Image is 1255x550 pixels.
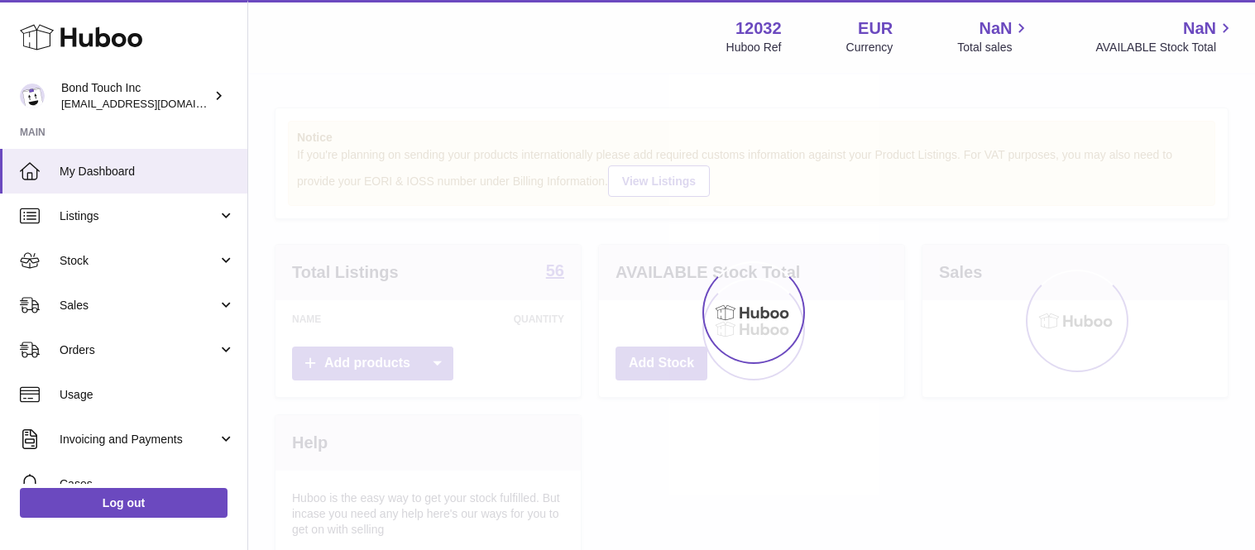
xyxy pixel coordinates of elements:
span: Stock [60,253,218,269]
span: [EMAIL_ADDRESS][DOMAIN_NAME] [61,97,243,110]
div: Huboo Ref [726,40,782,55]
span: NaN [1183,17,1216,40]
span: AVAILABLE Stock Total [1095,40,1235,55]
span: Invoicing and Payments [60,432,218,447]
span: My Dashboard [60,164,235,179]
span: Sales [60,298,218,313]
span: Total sales [957,40,1031,55]
span: Cases [60,476,235,492]
strong: EUR [858,17,893,40]
span: NaN [979,17,1012,40]
img: internalAdmin-12032@internal.huboo.com [20,84,45,108]
a: NaN AVAILABLE Stock Total [1095,17,1235,55]
strong: 12032 [735,17,782,40]
span: Usage [60,387,235,403]
span: Listings [60,208,218,224]
div: Bond Touch Inc [61,80,210,112]
a: NaN Total sales [957,17,1031,55]
a: Log out [20,488,228,518]
div: Currency [846,40,893,55]
span: Orders [60,342,218,358]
